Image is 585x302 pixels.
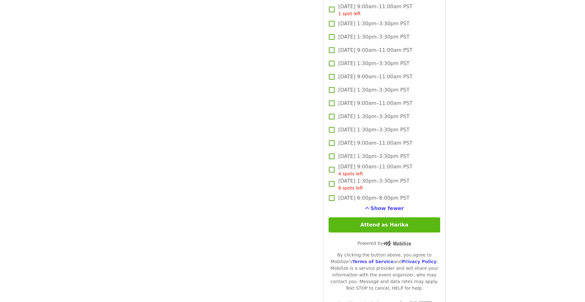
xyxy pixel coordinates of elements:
[338,3,413,17] span: [DATE] 9:00am–11:00am PST
[329,252,440,292] div: By clicking the button above, you agree to Mobilize's and . Mobilize is a service provider and wi...
[357,241,411,246] span: Powered by
[338,163,413,177] span: [DATE] 9:00am–11:00am PST
[365,205,404,212] button: See more timeslots
[338,73,413,81] span: [DATE] 9:00am–11:00am PST
[329,217,440,233] button: Attend as Harika
[338,194,409,202] span: [DATE] 6:00pm–8:00pm PST
[383,241,411,246] img: Powered by Mobilize
[338,100,413,107] span: [DATE] 9:00am–11:00am PST
[338,11,361,16] span: 1 spot left
[338,33,409,41] span: [DATE] 1:30pm–3:30pm PST
[338,46,413,54] span: [DATE] 9:00am–11:00am PST
[338,113,409,120] span: [DATE] 1:30pm–3:30pm PST
[338,86,409,94] span: [DATE] 1:30pm–3:30pm PST
[338,185,363,190] span: 8 spots left
[338,177,409,191] span: [DATE] 1:30pm–3:30pm PST
[338,20,409,27] span: [DATE] 1:30pm–3:30pm PST
[402,259,437,264] a: Privacy Policy
[338,171,363,176] span: 4 spots left
[338,139,413,147] span: [DATE] 9:00am–11:00am PST
[371,205,404,211] span: Show fewer
[338,153,409,160] span: [DATE] 1:30pm–3:30pm PST
[338,60,409,67] span: [DATE] 1:30pm–3:30pm PST
[338,126,409,134] span: [DATE] 1:30pm–3:30pm PST
[352,259,394,264] a: Terms of Service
